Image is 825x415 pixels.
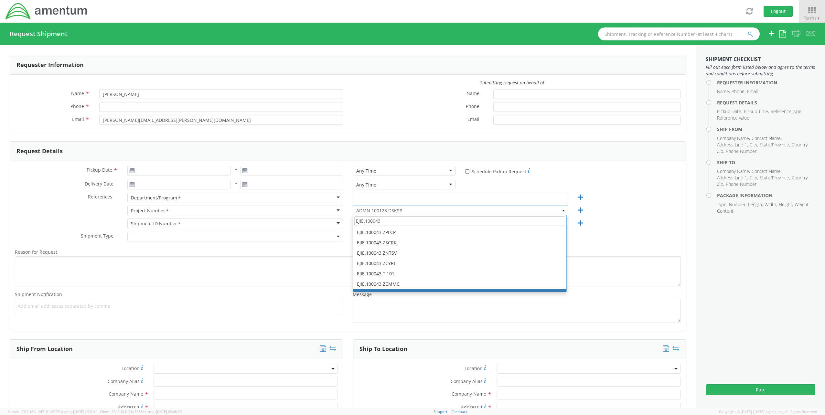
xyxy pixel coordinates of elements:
[465,365,483,371] span: Location
[760,175,790,181] li: State/Province
[732,88,745,95] li: Phone
[717,148,724,154] li: Zip
[717,127,815,132] h4: Ship From
[765,201,777,208] li: Width
[717,88,730,95] li: Name
[353,269,566,279] li: EJIE.100043.TI101
[131,220,181,227] div: Shipment ID Number
[461,404,483,410] span: Address 1
[465,169,469,174] input: Schedule Pickup Request
[131,195,181,201] div: Department/Program
[817,16,820,21] span: ▼
[5,2,88,20] img: dyn-intl-logo-049831509241104b2a82.png
[747,88,758,95] li: Email
[752,168,782,175] li: Contact Name
[729,201,746,208] li: Number
[726,148,756,154] li: Phone Number
[18,303,340,309] span: Add email addresses separated by comma
[452,409,467,414] a: Feedback
[465,167,530,175] label: Schedule Pickup Request
[717,115,749,121] li: Reference value
[706,64,815,77] span: Fill out each form listed below and agree to the terms and conditions before submitting
[744,108,769,115] li: Pickup Time
[717,181,724,187] li: Zip
[717,175,748,181] li: Address Line 1
[142,409,182,414] span: master, [DATE] 09:46:25
[353,279,566,289] li: EJIE.100043.ZCMMC
[717,160,815,165] h4: Ship To
[15,249,57,255] span: Reason for Request
[88,194,112,200] span: References
[803,15,820,21] span: Forms
[466,103,479,111] span: Phone
[466,90,479,98] span: Name
[8,409,99,414] span: Server: 2025.18.0-dd719145275
[451,378,483,384] span: Company Alias
[779,201,793,208] li: Height
[750,175,758,181] li: City
[15,291,62,297] span: Shipment Notification
[10,30,68,37] h4: Request Shipment
[353,206,568,215] span: ADMN.100123.DSKSP
[717,168,750,175] li: Company Name
[118,404,140,410] span: Address 1
[706,384,815,395] button: Rate
[752,135,782,142] li: Contact Name
[717,142,748,148] li: Address Line 1
[771,108,802,115] li: Reference type
[353,227,566,238] li: EJIE.100043.ZPLCP
[16,148,63,154] h3: Request Details
[72,116,84,122] span: Email
[131,207,169,214] div: Project Number
[598,27,760,40] input: Shipment, Tracking or Reference Number (at least 4 chars)
[353,238,566,248] li: EJIE.100043.ZSCRK
[434,409,447,414] a: Support
[359,346,407,352] h3: Ship To Location
[16,62,84,68] h3: Requester Information
[717,208,734,214] li: Content
[717,135,750,142] li: Company Name
[792,142,809,148] li: Country
[87,167,112,173] span: Pickup Date
[764,6,793,17] button: Logout
[452,391,486,397] span: Company Name
[726,181,756,187] li: Phone Number
[748,201,763,208] li: Length
[100,409,182,414] span: Client: 2025.18.0-71d3358
[717,201,727,208] li: Type
[717,108,742,115] li: Pickup Date
[356,207,565,214] span: ADMN.100123.DSKSP
[706,57,815,62] h3: Shipment Checklist
[85,181,113,188] span: Delivery Date
[59,409,99,414] span: master, [DATE] 09:51:11
[795,201,809,208] li: Weight
[356,182,376,188] div: Any Time
[81,233,113,240] span: Shipment Type
[353,248,566,258] li: EJIE.100043.ZNTSV
[353,258,566,269] li: EJIE.100043.ZCYRI
[717,80,815,85] h4: Requester Information
[16,346,73,352] h3: Ship From Location
[467,116,479,123] span: Email
[356,168,376,174] div: Any Time
[717,193,815,198] h4: Package Information
[719,409,817,414] span: Copyright © [DATE]-[DATE] Agistix Inc., All Rights Reserved
[760,142,790,148] li: State/Province
[108,378,140,384] span: Company Alias
[480,80,544,86] i: Submitting request on behalf of
[353,291,372,297] span: Message
[122,365,140,371] span: Location
[71,90,84,96] span: Name
[70,103,84,109] span: Phone
[792,175,809,181] li: Country
[750,142,758,148] li: City
[109,391,143,397] span: Company Name
[353,289,566,300] li: EJIE.100043.JACBS
[717,100,815,105] h4: Request Details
